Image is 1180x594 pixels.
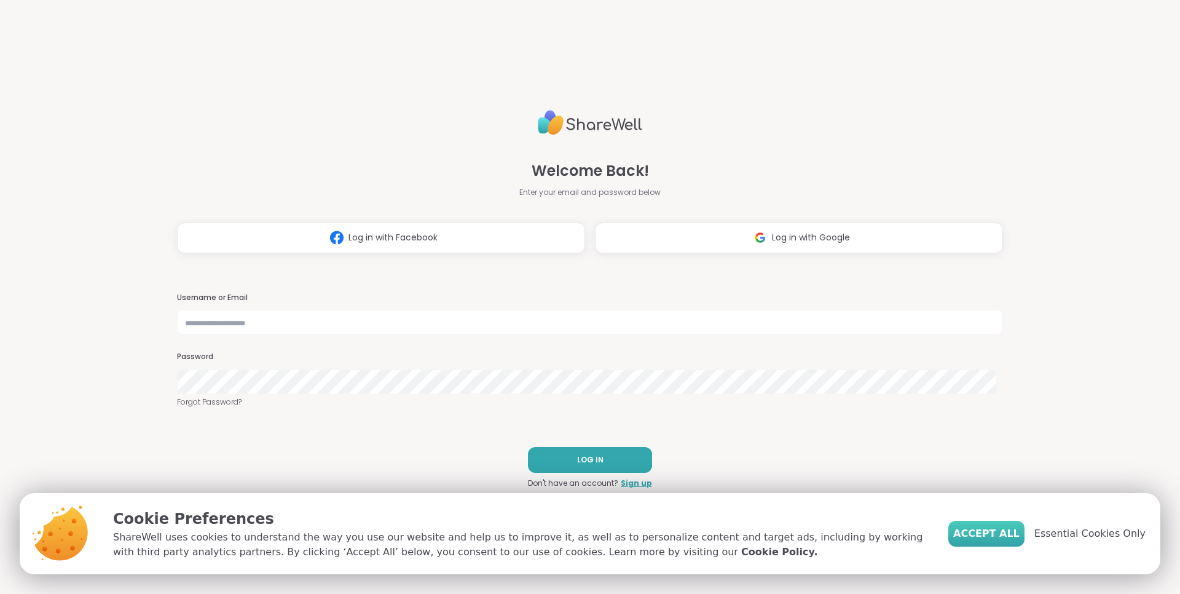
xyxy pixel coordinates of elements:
p: ShareWell uses cookies to understand the way you use our website and help us to improve it, as we... [113,530,929,560]
button: Log in with Google [595,223,1003,253]
h3: Username or Email [177,293,1003,303]
a: Sign up [621,478,652,489]
button: Accept All [948,521,1025,547]
a: Cookie Policy. [741,545,817,560]
a: Forgot Password? [177,397,1003,408]
span: LOG IN [577,454,604,465]
span: Don't have an account? [528,478,618,489]
img: ShareWell Logo [538,105,642,140]
span: Essential Cookies Only [1034,526,1146,541]
h3: Password [177,352,1003,362]
button: Log in with Facebook [177,223,585,253]
p: Cookie Preferences [113,508,929,530]
img: ShareWell Logomark [749,226,772,249]
button: LOG IN [528,447,652,473]
span: Welcome Back! [532,160,649,182]
img: ShareWell Logomark [325,226,348,249]
span: Log in with Google [772,231,850,244]
span: Accept All [953,526,1020,541]
span: Enter your email and password below [519,187,661,198]
span: Log in with Facebook [348,231,438,244]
